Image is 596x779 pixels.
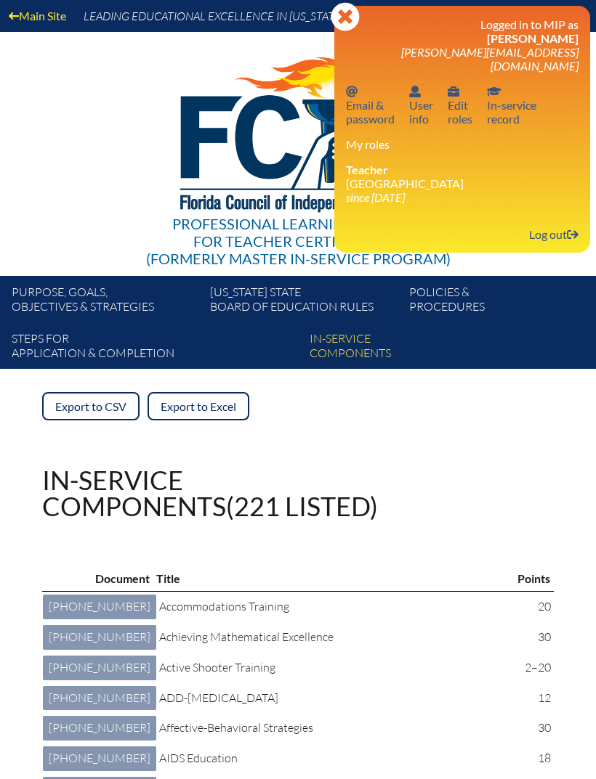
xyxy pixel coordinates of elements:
[442,81,478,129] a: User infoEditroles
[204,282,403,322] a: [US_STATE] StateBoard of Education rules
[346,17,579,73] h3: Logged in to MIP as
[6,328,304,369] a: Steps forapplication & completion
[159,719,509,738] p: Affective-Behavioral Strategies
[346,163,388,176] span: Teacher
[148,392,249,420] a: Export to Excel
[487,86,502,97] svg: In-service record
[148,32,448,230] img: FCISlogo221.eps
[567,229,579,240] svg: Log out
[42,467,378,519] h1: In-service components (221 listed)
[146,215,451,267] div: Professional Learning Catalog (formerly Master In-service Program)
[331,2,360,31] svg: Close
[340,81,400,129] a: Email passwordEmail &password
[520,658,551,677] p: 2–20
[409,86,421,97] svg: User info
[520,689,551,708] p: 12
[487,31,579,45] span: [PERSON_NAME]
[523,224,584,244] a: Log outLog out
[346,86,358,97] svg: Email password
[3,6,72,25] a: Main Site
[520,628,551,647] p: 30
[159,628,509,647] p: Achieving Mathematical Excellence
[43,686,156,711] a: [PHONE_NUMBER]
[43,716,156,741] a: [PHONE_NUMBER]
[518,569,550,588] p: Points
[43,746,156,771] a: [PHONE_NUMBER]
[6,282,204,322] a: Purpose, goals,objectives & strategies
[43,625,156,650] a: [PHONE_NUMBER]
[346,163,579,204] li: [GEOGRAPHIC_DATA]
[159,658,509,677] p: Active Shooter Training
[401,45,579,73] span: [PERSON_NAME][EMAIL_ADDRESS][DOMAIN_NAME]
[346,190,405,204] i: since [DATE]
[159,749,509,768] p: AIDS Education
[42,392,140,420] a: Export to CSV
[520,597,551,616] p: 20
[481,81,542,129] a: In-service recordIn-servicerecord
[140,29,456,270] a: Professional Learning Catalog for Teacher Certification(formerly Master In-service Program)
[403,81,439,129] a: User infoUserinfo
[520,749,551,768] p: 18
[193,232,403,250] span: for Teacher Certification
[46,569,150,588] p: Document
[346,137,579,151] h3: My roles
[43,595,156,619] a: [PHONE_NUMBER]
[520,719,551,738] p: 30
[156,569,502,588] p: Title
[448,86,459,97] svg: User info
[43,656,156,680] a: [PHONE_NUMBER]
[159,597,509,616] p: Accommodations Training
[159,689,509,708] p: ADD-[MEDICAL_DATA]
